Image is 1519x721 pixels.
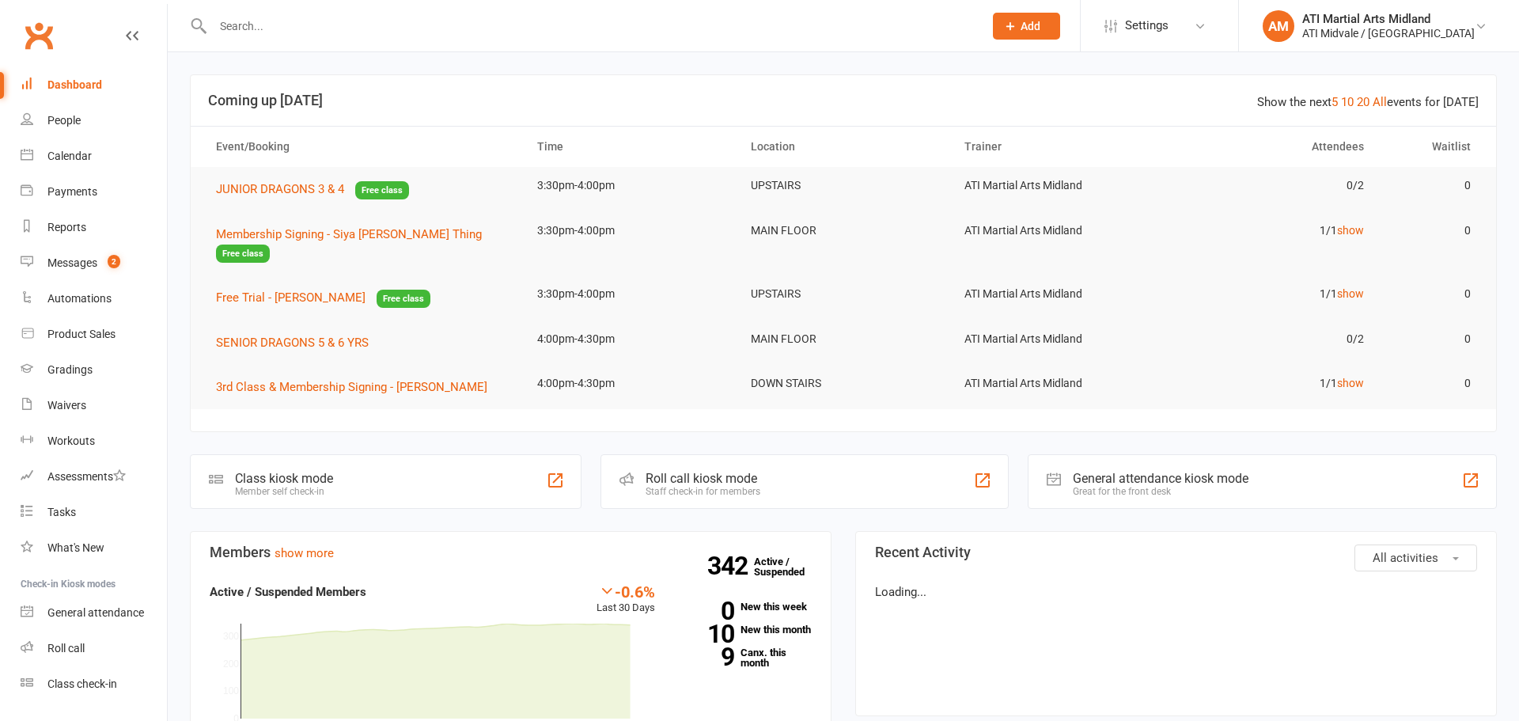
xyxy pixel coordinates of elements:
[1378,127,1485,167] th: Waitlist
[737,365,950,402] td: DOWN STAIRS
[47,506,76,518] div: Tasks
[1373,95,1387,109] a: All
[47,150,92,162] div: Calendar
[523,127,737,167] th: Time
[216,378,498,397] button: 3rd Class & Membership Signing - [PERSON_NAME]
[210,585,366,599] strong: Active / Suspended Members
[993,13,1060,40] button: Add
[1164,275,1377,313] td: 1/1
[21,631,167,666] a: Roll call
[47,185,97,198] div: Payments
[1331,95,1338,109] a: 5
[21,174,167,210] a: Payments
[47,221,86,233] div: Reports
[1125,8,1169,44] span: Settings
[47,399,86,412] div: Waivers
[523,167,737,204] td: 3:30pm-4:00pm
[216,180,409,199] button: JUNIOR DRAGONS 3 & 4Free class
[875,582,1477,601] p: Loading...
[210,545,812,560] h3: Members
[679,645,734,669] strong: 9
[1073,471,1248,486] div: General attendance kiosk mode
[1263,10,1294,42] div: AM
[1302,26,1475,40] div: ATI Midvale / [GEOGRAPHIC_DATA]
[47,363,93,376] div: Gradings
[875,545,1477,560] h3: Recent Activity
[597,582,655,600] div: -0.6%
[737,212,950,249] td: MAIN FLOOR
[47,78,102,91] div: Dashboard
[21,388,167,423] a: Waivers
[1073,486,1248,497] div: Great for the front desk
[235,486,333,497] div: Member self check-in
[47,541,104,554] div: What's New
[21,595,167,631] a: General attendance kiosk mode
[950,167,1164,204] td: ATI Martial Arts Midland
[216,333,380,352] button: SENIOR DRAGONS 5 & 6 YRS
[754,545,824,589] a: 342Active / Suspended
[523,321,737,358] td: 4:00pm-4:30pm
[1164,167,1377,204] td: 0/2
[950,321,1164,358] td: ATI Martial Arts Midland
[646,486,760,497] div: Staff check-in for members
[1378,365,1485,402] td: 0
[21,495,167,530] a: Tasks
[737,127,950,167] th: Location
[679,622,734,646] strong: 10
[1021,20,1040,32] span: Add
[355,181,409,199] span: Free class
[1257,93,1479,112] div: Show the next events for [DATE]
[21,210,167,245] a: Reports
[208,93,1479,108] h3: Coming up [DATE]
[1164,212,1377,249] td: 1/1
[21,67,167,103] a: Dashboard
[679,624,812,635] a: 10New this month
[523,365,737,402] td: 4:00pm-4:30pm
[950,127,1164,167] th: Trainer
[1337,377,1364,389] a: show
[1378,167,1485,204] td: 0
[47,606,144,619] div: General attendance
[47,470,126,483] div: Assessments
[216,182,344,196] span: JUNIOR DRAGONS 3 & 4
[1164,321,1377,358] td: 0/2
[523,212,737,249] td: 3:30pm-4:00pm
[1354,545,1477,571] button: All activities
[1302,12,1475,26] div: ATI Martial Arts Midland
[19,16,59,55] a: Clubworx
[1357,95,1369,109] a: 20
[216,290,366,305] span: Free Trial - [PERSON_NAME]
[216,288,430,308] button: Free Trial - [PERSON_NAME]Free class
[21,666,167,702] a: Class kiosk mode
[1378,212,1485,249] td: 0
[1337,287,1364,300] a: show
[47,677,117,690] div: Class check-in
[216,336,369,350] span: SENIOR DRAGONS 5 & 6 YRS
[523,275,737,313] td: 3:30pm-4:00pm
[377,290,430,308] span: Free class
[202,127,523,167] th: Event/Booking
[597,582,655,617] div: Last 30 Days
[216,225,509,264] button: Membership Signing - Siya [PERSON_NAME] ThingFree class
[216,380,487,394] span: 3rd Class & Membership Signing - [PERSON_NAME]
[21,530,167,566] a: What's New
[679,647,812,668] a: 9Canx. this month
[47,114,81,127] div: People
[1164,127,1377,167] th: Attendees
[21,352,167,388] a: Gradings
[707,554,754,578] strong: 342
[737,275,950,313] td: UPSTAIRS
[1341,95,1354,109] a: 10
[646,471,760,486] div: Roll call kiosk mode
[275,546,334,560] a: show more
[21,459,167,495] a: Assessments
[737,321,950,358] td: MAIN FLOOR
[21,139,167,174] a: Calendar
[950,365,1164,402] td: ATI Martial Arts Midland
[47,328,116,340] div: Product Sales
[47,434,95,447] div: Workouts
[737,167,950,204] td: UPSTAIRS
[1337,224,1364,237] a: show
[208,15,972,37] input: Search...
[216,227,482,241] span: Membership Signing - Siya [PERSON_NAME] Thing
